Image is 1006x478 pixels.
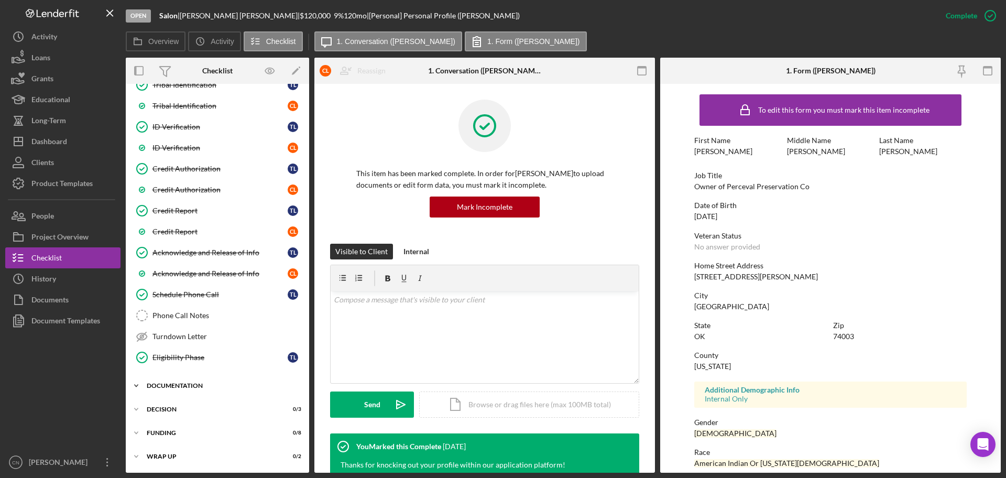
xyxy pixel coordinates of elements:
[152,332,303,341] div: Turndown Letter
[694,147,752,156] div: [PERSON_NAME]
[131,158,304,179] a: Credit AuthorizationTL
[786,67,876,75] div: 1. Form ([PERSON_NAME])
[152,165,288,173] div: Credit Authorization
[131,242,304,263] a: Acknowledge and Release of InfoTL
[31,131,67,155] div: Dashboard
[131,200,304,221] a: Credit ReportTL
[5,131,121,152] button: Dashboard
[833,321,967,330] div: Zip
[202,67,233,75] div: Checklist
[334,12,344,20] div: 9 %
[131,95,304,116] a: Tribal IdentificationCL
[5,68,121,89] button: Grants
[320,65,331,77] div: C L
[31,268,56,292] div: History
[31,152,54,176] div: Clients
[403,244,429,259] div: Internal
[131,179,304,200] a: Credit AuthorizationCL
[694,201,967,210] div: Date of Birth
[5,289,121,310] button: Documents
[180,12,300,20] div: [PERSON_NAME] [PERSON_NAME] |
[694,171,967,180] div: Job Title
[244,31,303,51] button: Checklist
[5,310,121,331] a: Document Templates
[330,244,393,259] button: Visible to Client
[31,26,57,50] div: Activity
[126,31,185,51] button: Overview
[694,321,828,330] div: State
[5,26,121,47] button: Activity
[694,362,731,371] div: [US_STATE]
[288,226,298,237] div: C L
[694,291,967,300] div: City
[282,430,301,436] div: 0 / 8
[694,429,777,438] div: [DEMOGRAPHIC_DATA]
[5,152,121,173] a: Clients
[5,247,121,268] button: Checklist
[131,137,304,158] a: ID VerificationCL
[970,432,996,457] div: Open Intercom Messenger
[152,102,288,110] div: Tribal Identification
[337,37,455,46] label: 1. Conversation ([PERSON_NAME])
[288,289,298,300] div: T L
[152,123,288,131] div: ID Verification
[694,448,967,457] div: Race
[5,89,121,110] button: Educational
[126,9,151,23] div: Open
[131,284,304,305] a: Schedule Phone CallTL
[5,47,121,68] button: Loans
[5,226,121,247] button: Project Overview
[288,80,298,90] div: T L
[705,386,956,394] div: Additional Demographic Info
[131,74,304,95] a: Tribal IdentificationTL
[152,207,288,215] div: Credit Report
[31,89,70,113] div: Educational
[152,353,288,362] div: Eligibility Phase
[152,311,303,320] div: Phone Call Notes
[159,11,178,20] b: Salon
[31,47,50,71] div: Loans
[833,332,854,341] div: 74003
[300,11,331,20] span: $120,000
[148,37,179,46] label: Overview
[364,392,380,418] div: Send
[335,244,388,259] div: Visible to Client
[705,395,956,403] div: Internal Only
[131,116,304,137] a: ID VerificationTL
[147,383,296,389] div: Documentation
[152,290,288,299] div: Schedule Phone Call
[694,418,967,427] div: Gender
[694,262,967,270] div: Home Street Address
[694,351,967,360] div: County
[282,453,301,460] div: 0 / 2
[31,289,69,313] div: Documents
[356,442,441,451] div: You Marked this Complete
[147,406,275,412] div: Decision
[266,37,296,46] label: Checklist
[344,12,367,20] div: 120 mo
[5,173,121,194] button: Product Templates
[398,244,434,259] button: Internal
[694,182,810,191] div: Owner of Perceval Preservation Co
[282,406,301,412] div: 0 / 3
[694,332,705,341] div: OK
[147,453,275,460] div: Wrap up
[694,273,818,281] div: [STREET_ADDRESS][PERSON_NAME]
[152,248,288,257] div: Acknowledge and Release of Info
[879,147,937,156] div: [PERSON_NAME]
[5,268,121,289] button: History
[31,110,66,134] div: Long-Term
[12,460,19,465] text: CN
[152,186,288,194] div: Credit Authorization
[341,460,565,470] div: Thanks for knocking out your profile within our application platform!
[787,147,845,156] div: [PERSON_NAME]
[31,205,54,229] div: People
